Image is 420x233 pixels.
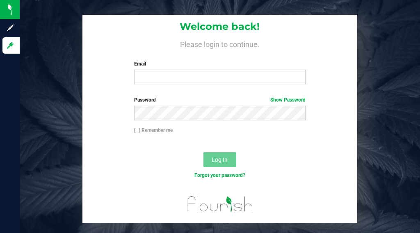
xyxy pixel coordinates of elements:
[134,128,140,133] input: Remember me
[270,97,306,103] a: Show Password
[203,152,236,167] button: Log In
[6,41,14,50] inline-svg: Log in
[82,21,358,32] h1: Welcome back!
[185,188,254,217] img: flourish_logo.png
[212,156,228,163] span: Log In
[6,24,14,32] inline-svg: Sign up
[134,97,156,103] span: Password
[134,60,305,68] label: Email
[82,39,358,49] h4: Please login to continue.
[194,172,245,178] a: Forgot your password?
[134,127,173,134] label: Remember me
